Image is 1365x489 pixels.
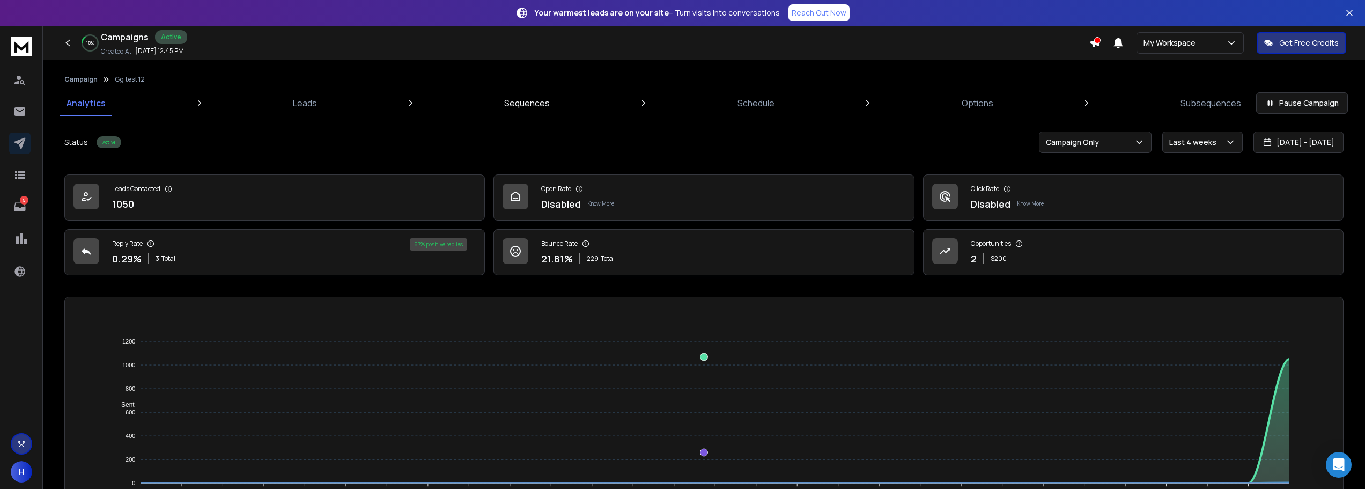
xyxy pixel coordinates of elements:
[587,200,614,208] p: Know More
[113,401,135,408] span: Sent
[97,136,121,148] div: Active
[971,239,1011,248] p: Opportunities
[11,461,32,483] button: H
[156,254,159,263] span: 3
[493,174,914,221] a: Open RateDisabledKnow More
[1326,452,1352,478] div: Open Intercom Messenger
[126,409,135,415] tspan: 600
[9,196,31,217] a: 5
[493,229,914,275] a: Bounce Rate21.81%229Total
[132,480,135,486] tspan: 0
[86,40,94,46] p: 15 %
[64,137,90,148] p: Status:
[60,90,112,116] a: Analytics
[1257,32,1346,54] button: Get Free Credits
[1169,137,1221,148] p: Last 4 weeks
[410,238,467,251] div: 67 % positive replies
[122,338,135,345] tspan: 1200
[135,47,184,55] p: [DATE] 12:45 PM
[737,97,774,110] p: Schedule
[971,251,977,266] p: 2
[541,185,571,193] p: Open Rate
[792,8,846,18] p: Reach Out Now
[101,31,149,43] h1: Campaigns
[535,8,780,18] p: – Turn visits into conversations
[20,196,28,205] p: 5
[1143,38,1200,48] p: My Workspace
[971,196,1010,211] p: Disabled
[293,97,317,110] p: Leads
[971,185,999,193] p: Click Rate
[1279,38,1339,48] p: Get Free Credits
[155,30,187,44] div: Active
[1017,200,1044,208] p: Know More
[788,4,850,21] a: Reach Out Now
[1180,97,1241,110] p: Subsequences
[286,90,323,116] a: Leads
[923,229,1344,275] a: Opportunities2$200
[587,254,599,263] span: 229
[1253,132,1344,153] button: [DATE] - [DATE]
[541,239,578,248] p: Bounce Rate
[112,185,160,193] p: Leads Contacted
[101,47,133,56] p: Created At:
[112,251,142,266] p: 0.29 %
[1046,137,1103,148] p: Campaign Only
[161,254,175,263] span: Total
[498,90,556,116] a: Sequences
[67,97,106,110] p: Analytics
[991,254,1007,263] p: $ 200
[1256,92,1348,114] button: Pause Campaign
[115,75,145,84] p: Gg test 12
[1174,90,1248,116] a: Subsequences
[112,239,143,248] p: Reply Rate
[126,433,135,439] tspan: 400
[962,97,993,110] p: Options
[955,90,1000,116] a: Options
[122,362,135,368] tspan: 1000
[535,8,669,18] strong: Your warmest leads are on your site
[126,456,135,463] tspan: 200
[64,229,485,275] a: Reply Rate0.29%3Total67% positive replies
[112,196,134,211] p: 1050
[731,90,781,116] a: Schedule
[541,196,581,211] p: Disabled
[601,254,615,263] span: Total
[64,75,98,84] button: Campaign
[64,174,485,221] a: Leads Contacted1050
[126,385,135,392] tspan: 800
[504,97,550,110] p: Sequences
[541,251,573,266] p: 21.81 %
[923,174,1344,221] a: Click RateDisabledKnow More
[11,37,32,56] img: logo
